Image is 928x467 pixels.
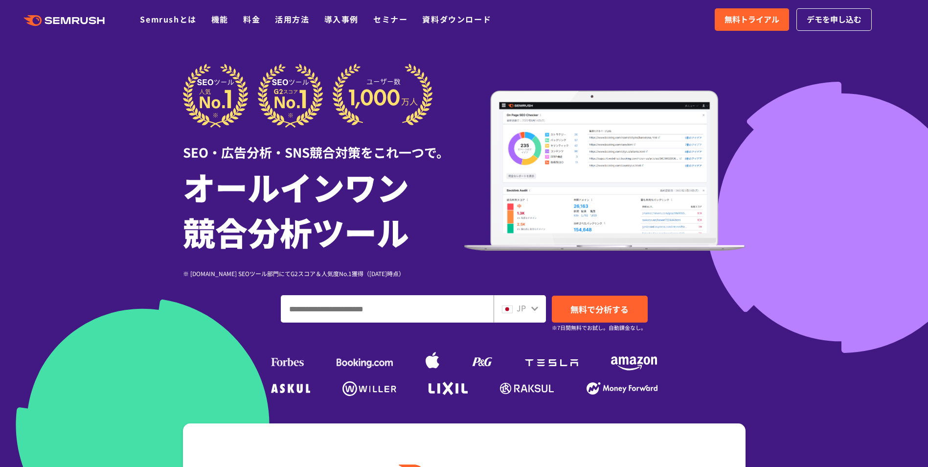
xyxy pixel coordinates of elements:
[422,13,491,25] a: 資料ダウンロード
[570,303,629,315] span: 無料で分析する
[243,13,260,25] a: 料金
[552,296,648,323] a: 無料で分析する
[715,8,789,31] a: 無料トライアル
[517,302,526,314] span: JP
[281,296,493,322] input: ドメイン、キーワードまたはURLを入力してください
[724,13,779,26] span: 無料トライアル
[183,164,464,254] h1: オールインワン 競合分析ツール
[324,13,359,25] a: 導入事例
[796,8,872,31] a: デモを申し込む
[807,13,861,26] span: デモを申し込む
[183,128,464,162] div: SEO・広告分析・SNS競合対策をこれ一つで。
[275,13,309,25] a: 活用方法
[140,13,196,25] a: Semrushとは
[183,269,464,278] div: ※ [DOMAIN_NAME] SEOツール部門にてG2スコア＆人気度No.1獲得（[DATE]時点）
[373,13,407,25] a: セミナー
[211,13,228,25] a: 機能
[552,323,646,332] small: ※7日間無料でお試し。自動課金なし。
